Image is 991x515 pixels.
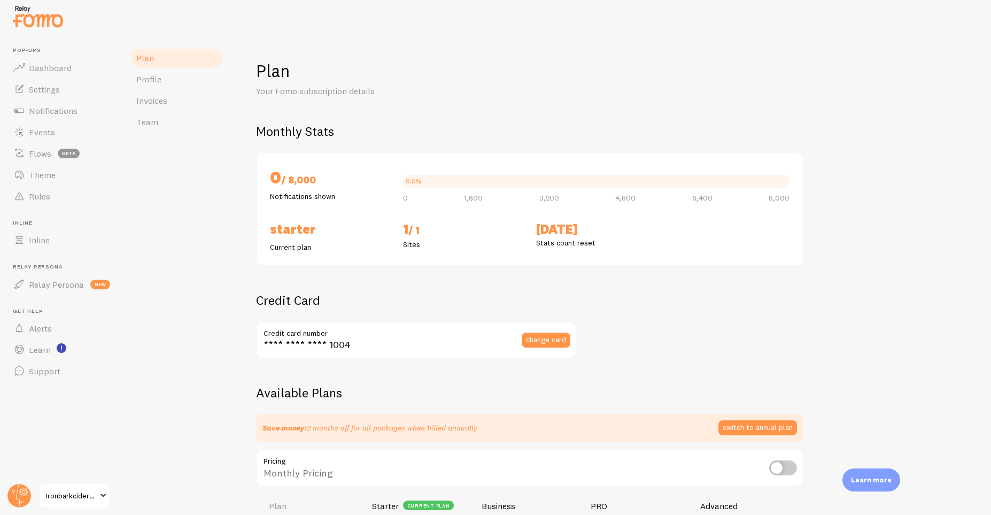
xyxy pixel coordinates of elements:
a: Ironbarkciderworks [38,483,111,509]
span: Rules [29,191,50,202]
span: / 1 [408,224,420,236]
p: Learn more [851,475,892,485]
div: 0.0% [406,178,422,185]
button: change card [522,333,570,348]
a: Events [6,121,117,143]
img: fomo-relay-logo-orange.svg [11,3,65,30]
div: Learn more [842,468,900,491]
a: Notifications [6,100,117,121]
button: switch to annual plan [718,420,797,435]
span: Invoices [136,95,167,106]
h1: Plan [256,60,965,82]
a: Learn [6,339,117,360]
h4: Business [482,501,515,512]
span: 1,600 [464,194,483,202]
h2: [DATE] [536,221,656,237]
span: Theme [29,170,56,180]
span: Notifications [29,105,78,116]
span: Relay Persona [13,264,117,271]
p: Notifications shown [270,191,390,202]
p: Your Fomo subscription details [256,85,513,97]
strong: Save money: [262,423,307,433]
a: Inline [6,229,117,251]
h2: Available Plans [256,385,965,401]
a: Invoices [130,90,223,111]
h2: Credit Card [256,292,577,309]
span: Alerts [29,323,52,334]
p: 2 months off for all packages when billed annually [262,422,477,433]
span: Learn [29,344,51,355]
span: Get Help [13,308,117,315]
h2: 0 [270,166,390,191]
span: 4,800 [615,194,636,202]
a: Theme [6,164,117,186]
a: Settings [6,79,117,100]
a: Alerts [6,318,117,339]
span: change card [526,336,566,343]
label: Credit card number [256,321,577,340]
span: 0 [403,194,408,202]
span: 8,000 [769,194,789,202]
p: Stats count reset [536,237,656,248]
span: Support [29,366,60,376]
h4: Advanced [700,501,738,512]
a: Support [6,360,117,382]
span: Dashboard [29,63,72,73]
h4: PRO [591,501,607,512]
span: Profile [136,74,161,84]
a: Profile [130,68,223,90]
span: Plan [136,52,154,63]
h2: Monthly Stats [256,123,965,140]
span: beta [58,149,80,158]
span: Pop-ups [13,47,117,54]
span: Ironbarkciderworks [46,489,97,502]
span: Flows [29,148,51,159]
h2: 1 [403,221,523,239]
h4: Plan [269,501,359,512]
span: 6,400 [692,194,713,202]
span: Relay Persona [29,279,84,290]
span: Events [29,127,55,137]
a: Relay Persona new [6,274,117,295]
svg: <p>Watch New Feature Tutorials!</p> [57,343,66,353]
a: Plan [130,47,223,68]
span: / 8,000 [281,174,316,186]
h4: Starter [372,501,399,512]
div: current plan [403,501,454,510]
span: Inline [29,235,50,245]
span: 3,200 [539,194,559,202]
span: Team [136,117,158,127]
a: Flows beta [6,143,117,164]
span: Inline [13,220,117,227]
a: Team [130,111,223,133]
h2: Starter [270,221,390,237]
p: Current plan [270,242,390,252]
a: Rules [6,186,117,207]
a: Dashboard [6,57,117,79]
div: Monthly Pricing [256,449,803,488]
span: new [90,280,110,289]
span: Settings [29,84,60,95]
p: Sites [403,239,523,250]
